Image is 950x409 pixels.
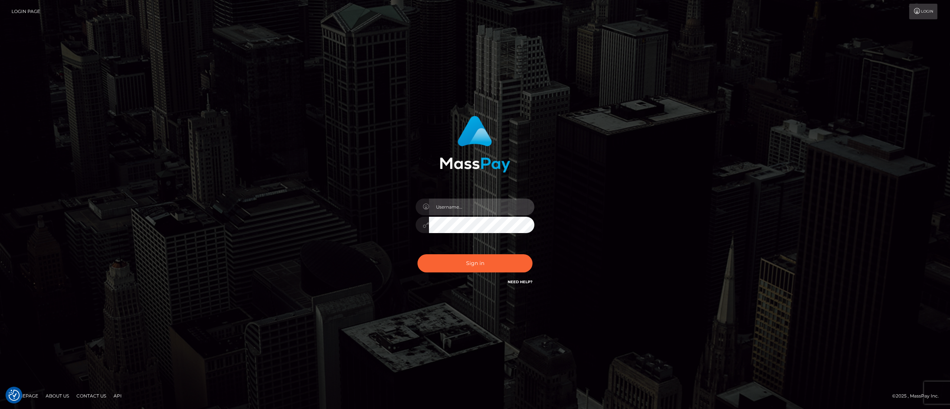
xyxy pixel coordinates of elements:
a: Homepage [8,390,41,402]
input: Username... [429,199,534,215]
a: About Us [43,390,72,402]
a: API [111,390,125,402]
a: Contact Us [73,390,109,402]
button: Sign in [417,254,533,272]
a: Login Page [12,4,40,19]
a: Need Help? [508,279,533,284]
div: © 2025 , MassPay Inc. [892,392,944,400]
img: Revisit consent button [9,390,20,401]
button: Consent Preferences [9,390,20,401]
a: Login [909,4,937,19]
img: MassPay Login [440,116,510,173]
